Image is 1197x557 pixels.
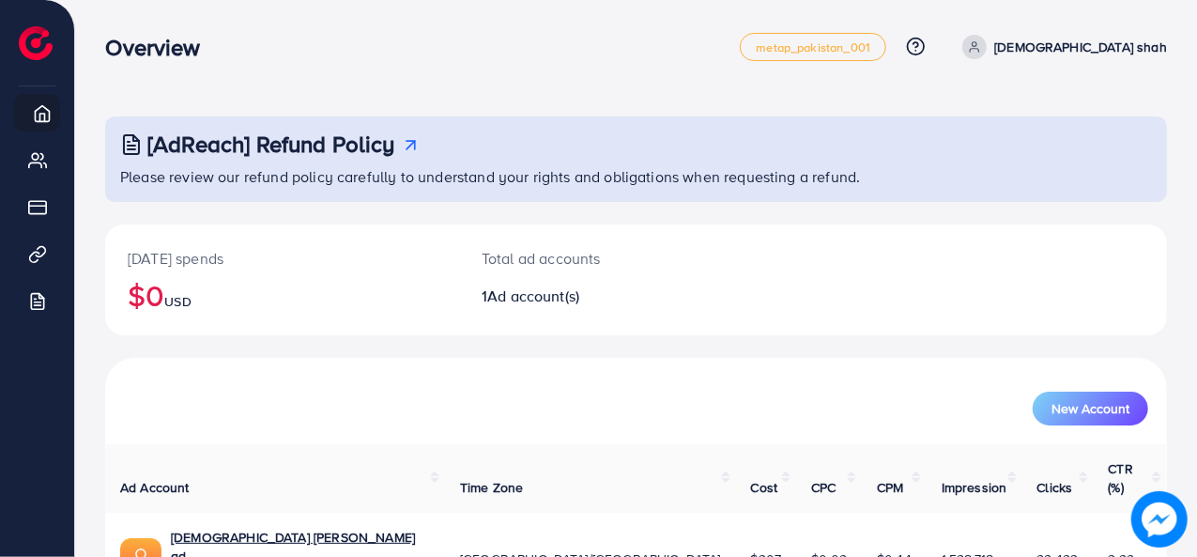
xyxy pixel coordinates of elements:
span: Ad account(s) [487,286,579,306]
a: [DEMOGRAPHIC_DATA] shah [955,35,1167,59]
button: New Account [1033,392,1148,425]
span: Time Zone [460,478,523,497]
span: CPM [877,478,903,497]
p: Please review our refund policy carefully to understand your rights and obligations when requesti... [120,165,1156,188]
img: image [1131,491,1188,548]
p: [DATE] spends [128,247,437,270]
span: metap_pakistan_001 [756,41,870,54]
span: New Account [1051,402,1129,415]
a: metap_pakistan_001 [740,33,886,61]
p: Total ad accounts [482,247,702,270]
span: CTR (%) [1109,459,1133,497]
span: Impression [942,478,1007,497]
h3: Overview [105,34,215,61]
img: logo [19,26,53,60]
p: [DEMOGRAPHIC_DATA] shah [994,36,1167,58]
span: CPC [811,478,836,497]
span: Cost [751,478,778,497]
h2: 1 [482,287,702,305]
span: Clicks [1037,478,1073,497]
h2: $0 [128,277,437,313]
span: Ad Account [120,478,190,497]
span: USD [164,292,191,311]
h3: [AdReach] Refund Policy [147,131,395,158]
